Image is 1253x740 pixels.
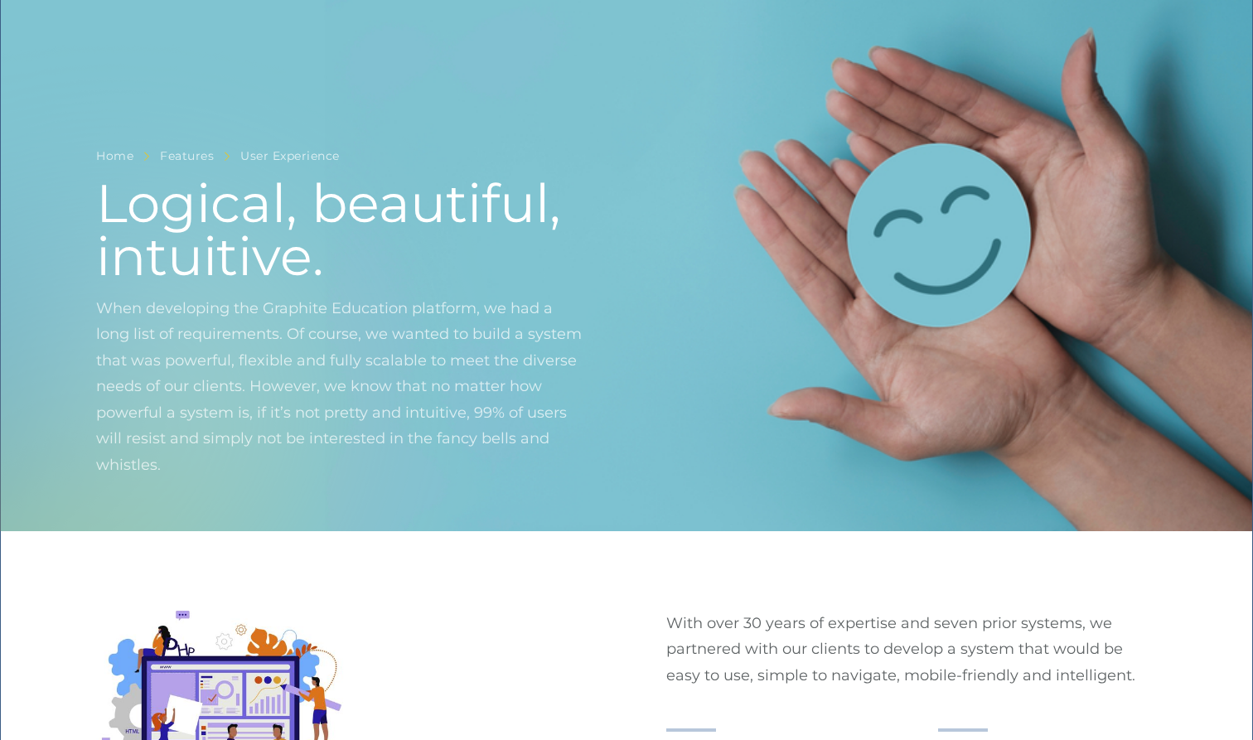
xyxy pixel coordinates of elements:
[96,296,587,505] p: When developing the Graphite Education platform, we had a long list of requirements. Of course, w...
[96,146,133,167] a: Home
[160,146,214,167] a: Features
[96,177,587,283] h1: Logical, beautiful, intuitive.
[240,146,340,167] a: User Experience
[666,611,1157,689] p: With over 30 years of expertise and seven prior systems, we partnered with our clients to develop...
